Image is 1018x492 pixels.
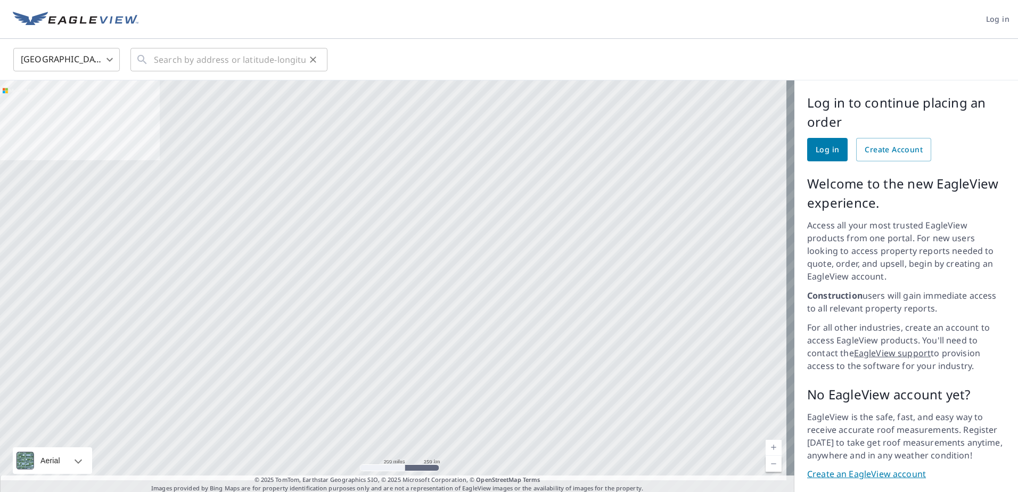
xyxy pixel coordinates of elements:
[154,45,306,75] input: Search by address or latitude-longitude
[807,289,1005,315] p: users will gain immediate access to all relevant property reports.
[766,456,782,472] a: Current Level 5, Zoom Out
[807,468,1005,480] a: Create an EagleView account
[37,447,63,474] div: Aerial
[807,219,1005,283] p: Access all your most trusted EagleView products from one portal. For new users looking to access ...
[807,385,1005,404] p: No EagleView account yet?
[766,440,782,456] a: Current Level 5, Zoom In
[816,143,839,157] span: Log in
[523,475,540,483] a: Terms
[254,475,540,485] span: © 2025 TomTom, Earthstar Geographics SIO, © 2025 Microsoft Corporation, ©
[476,475,521,483] a: OpenStreetMap
[986,13,1009,26] span: Log in
[807,93,1005,132] p: Log in to continue placing an order
[13,447,92,474] div: Aerial
[865,143,923,157] span: Create Account
[807,138,848,161] a: Log in
[854,347,931,359] a: EagleView support
[13,12,138,28] img: EV Logo
[807,411,1005,462] p: EagleView is the safe, fast, and easy way to receive accurate roof measurements. Register [DATE] ...
[807,321,1005,372] p: For all other industries, create an account to access EagleView products. You'll need to contact ...
[856,138,931,161] a: Create Account
[807,290,863,301] strong: Construction
[13,45,120,75] div: [GEOGRAPHIC_DATA]
[306,52,321,67] button: Clear
[807,174,1005,212] p: Welcome to the new EagleView experience.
